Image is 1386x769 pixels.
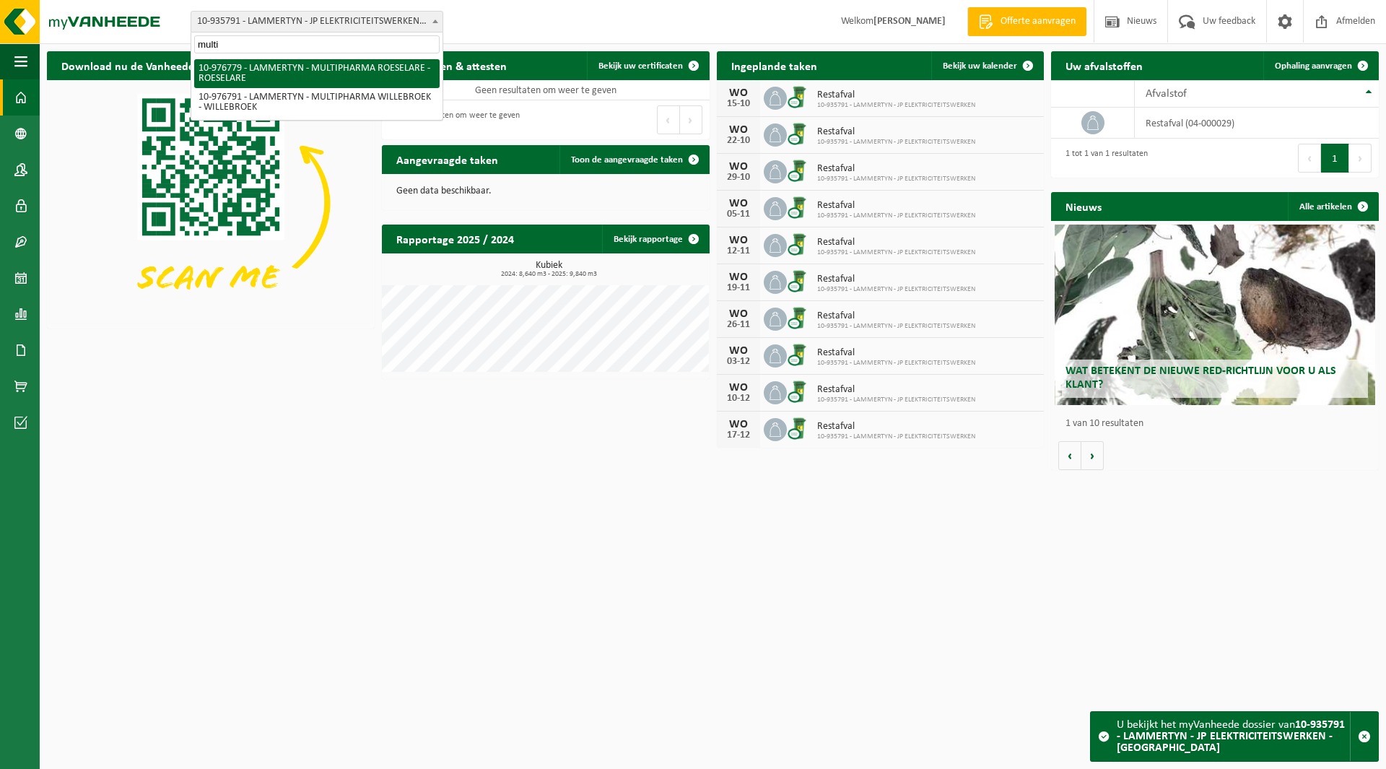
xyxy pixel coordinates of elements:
[787,416,811,440] img: WB-0240-CU
[817,138,975,147] span: 10-935791 - LAMMERTYN - JP ELEKTRICITEITSWERKEN
[717,51,832,79] h2: Ingeplande taken
[724,161,753,173] div: WO
[724,394,753,404] div: 10-12
[382,145,513,173] h2: Aangevraagde taken
[1051,192,1116,220] h2: Nieuws
[787,195,811,220] img: WB-0240-CU
[817,274,975,285] span: Restafval
[1321,144,1349,173] button: 1
[817,212,975,220] span: 10-935791 - LAMMERTYN - JP ELEKTRICITEITSWERKEN
[1051,51,1157,79] h2: Uw afvalstoffen
[873,16,946,27] strong: [PERSON_NAME]
[724,124,753,136] div: WO
[680,105,702,134] button: Next
[787,121,811,146] img: WB-0240-CU
[1117,719,1345,754] strong: 10-935791 - LAMMERTYN - JP ELEKTRICITEITSWERKEN - [GEOGRAPHIC_DATA]
[787,379,811,404] img: WB-0240-CU
[559,145,708,174] a: Toon de aangevraagde taken
[1065,419,1372,429] p: 1 van 10 resultaten
[817,347,975,359] span: Restafval
[1298,144,1321,173] button: Previous
[1275,61,1352,71] span: Ophaling aanvragen
[1081,441,1104,470] button: Volgende
[787,158,811,183] img: WB-0240-CU
[191,11,443,32] span: 10-935791 - LAMMERTYN - JP ELEKTRICITEITSWERKEN - ASSE
[817,285,975,294] span: 10-935791 - LAMMERTYN - JP ELEKTRICITEITSWERKEN
[787,84,811,109] img: WB-0240-CU
[817,384,975,396] span: Restafval
[571,155,683,165] span: Toon de aangevraagde taken
[194,59,440,88] li: 10-976779 - LAMMERTYN - MULTIPHARMA ROESELARE - ROESELARE
[1349,144,1372,173] button: Next
[724,99,753,109] div: 15-10
[943,61,1017,71] span: Bekijk uw kalender
[598,61,683,71] span: Bekijk uw certificaten
[787,305,811,330] img: WB-0240-CU
[931,51,1042,80] a: Bekijk uw kalender
[382,51,521,79] h2: Certificaten & attesten
[817,237,975,248] span: Restafval
[724,430,753,440] div: 17-12
[194,88,440,117] li: 10-976791 - LAMMERTYN - MULTIPHARMA WILLEBROEK - WILLEBROEK
[724,136,753,146] div: 22-10
[657,105,680,134] button: Previous
[1135,108,1379,139] td: restafval (04-000029)
[1263,51,1377,80] a: Ophaling aanvragen
[724,173,753,183] div: 29-10
[817,200,975,212] span: Restafval
[817,126,975,138] span: Restafval
[997,14,1079,29] span: Offerte aanvragen
[817,310,975,322] span: Restafval
[47,80,375,326] img: Download de VHEPlus App
[191,12,443,32] span: 10-935791 - LAMMERTYN - JP ELEKTRICITEITSWERKEN - ASSE
[817,396,975,404] span: 10-935791 - LAMMERTYN - JP ELEKTRICITEITSWERKEN
[817,421,975,433] span: Restafval
[1065,365,1336,391] span: Wat betekent de nieuwe RED-richtlijn voor u als klant?
[389,271,710,278] span: 2024: 8,640 m3 - 2025: 9,840 m3
[817,175,975,183] span: 10-935791 - LAMMERTYN - JP ELEKTRICITEITSWERKEN
[724,283,753,293] div: 19-11
[382,225,528,253] h2: Rapportage 2025 / 2024
[1288,192,1377,221] a: Alle artikelen
[389,104,520,136] div: Geen resultaten om weer te geven
[787,269,811,293] img: WB-0240-CU
[817,433,975,441] span: 10-935791 - LAMMERTYN - JP ELEKTRICITEITSWERKEN
[724,308,753,320] div: WO
[587,51,708,80] a: Bekijk uw certificaten
[724,87,753,99] div: WO
[1058,441,1081,470] button: Vorige
[724,419,753,430] div: WO
[724,246,753,256] div: 12-11
[1055,225,1376,405] a: Wat betekent de nieuwe RED-richtlijn voor u als klant?
[817,101,975,110] span: 10-935791 - LAMMERTYN - JP ELEKTRICITEITSWERKEN
[817,359,975,368] span: 10-935791 - LAMMERTYN - JP ELEKTRICITEITSWERKEN
[817,322,975,331] span: 10-935791 - LAMMERTYN - JP ELEKTRICITEITSWERKEN
[602,225,708,253] a: Bekijk rapportage
[47,51,240,79] h2: Download nu de Vanheede+ app!
[1146,88,1187,100] span: Afvalstof
[724,209,753,220] div: 05-11
[389,261,710,278] h3: Kubiek
[817,248,975,257] span: 10-935791 - LAMMERTYN - JP ELEKTRICITEITSWERKEN
[382,80,710,100] td: Geen resultaten om weer te geven
[724,345,753,357] div: WO
[817,163,975,175] span: Restafval
[724,357,753,367] div: 03-12
[1058,142,1148,174] div: 1 tot 1 van 1 resultaten
[724,320,753,330] div: 26-11
[724,198,753,209] div: WO
[787,232,811,256] img: WB-0240-CU
[787,342,811,367] img: WB-0240-CU
[724,382,753,394] div: WO
[967,7,1086,36] a: Offerte aanvragen
[817,90,975,101] span: Restafval
[724,235,753,246] div: WO
[396,186,695,196] p: Geen data beschikbaar.
[724,271,753,283] div: WO
[1117,712,1350,761] div: U bekijkt het myVanheede dossier van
